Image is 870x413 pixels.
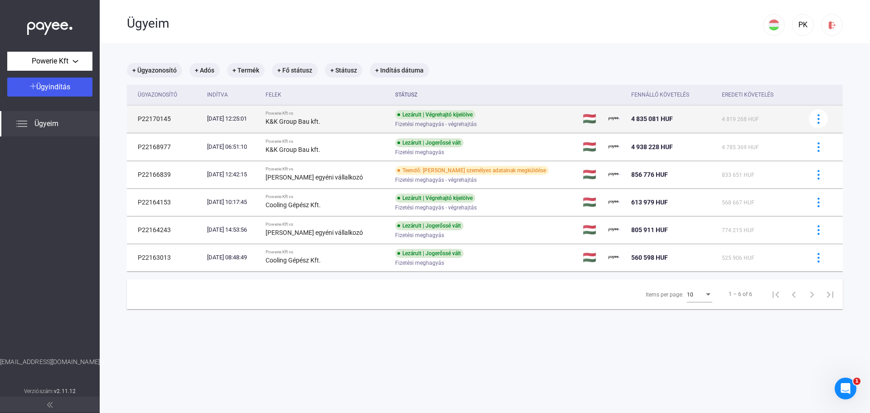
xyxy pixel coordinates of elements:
[272,63,318,78] mat-chip: + Fő státusz
[266,139,388,144] div: Powerie Kft vs
[795,19,811,30] div: PK
[809,220,828,239] button: more-blue
[579,189,605,216] td: 🇭🇺
[127,16,763,31] div: Ügyeim
[853,378,860,385] span: 1
[631,254,668,261] span: 560 598 HUF
[814,142,823,152] img: more-blue
[785,285,803,303] button: Previous page
[370,63,429,78] mat-chip: + Indítás dátuma
[227,63,265,78] mat-chip: + Termék
[821,14,843,36] button: logout-red
[138,89,200,100] div: Ügyazonosító
[722,227,754,233] span: 774 215 HUF
[266,118,320,125] strong: K&K Group Bau kft.
[722,89,797,100] div: Eredeti követelés
[266,257,321,264] strong: Cooling Gépész Kft.
[579,216,605,243] td: 🇭🇺
[609,224,619,235] img: payee-logo
[395,110,475,119] div: Lezárult | Végrehajtó kijelölve
[687,289,712,300] mat-select: Items per page:
[609,141,619,152] img: payee-logo
[809,165,828,184] button: more-blue
[189,63,220,78] mat-chip: + Adós
[395,166,549,175] div: Teendő: [PERSON_NAME] személyes adatainak megküldése
[722,255,754,261] span: 525 906 HUF
[631,226,668,233] span: 805 911 HUF
[395,138,464,147] div: Lezárult | Jogerőssé vált
[579,161,605,188] td: 🇭🇺
[646,289,683,300] div: Items per page:
[722,199,754,206] span: 568 667 HUF
[266,229,363,236] strong: [PERSON_NAME] egyéni vállalkozó
[54,388,76,394] strong: v2.11.12
[266,89,388,100] div: Felek
[767,285,785,303] button: First page
[7,52,92,71] button: Powerie Kft
[814,198,823,207] img: more-blue
[395,221,464,230] div: Lezárult | Jogerőssé vált
[395,194,475,203] div: Lezárult | Végrehajtó kijelölve
[27,17,72,35] img: white-payee-white-dot.svg
[835,378,856,399] iframe: Intercom live chat
[631,89,715,100] div: Fennálló követelés
[803,285,821,303] button: Next page
[579,244,605,271] td: 🇭🇺
[631,89,689,100] div: Fennálló követelés
[127,63,182,78] mat-chip: + Ügyazonosító
[763,14,785,36] button: HU
[127,216,203,243] td: P22164243
[722,89,773,100] div: Eredeti követelés
[266,166,388,172] div: Powerie Kft vs
[814,114,823,124] img: more-blue
[827,20,837,30] img: logout-red
[609,197,619,208] img: payee-logo
[127,133,203,160] td: P22168977
[395,175,477,185] span: Fizetési meghagyás - végrehajtás
[687,292,693,298] span: 10
[266,146,320,153] strong: K&K Group Bau kft.
[266,111,388,116] div: Powerie Kft vs
[821,285,839,303] button: Last page
[207,89,228,100] div: Indítva
[395,119,477,130] span: Fizetési meghagyás - végrehajtás
[127,161,203,188] td: P22166839
[266,249,388,255] div: Powerie Kft vs
[395,249,464,258] div: Lezárult | Jogerőssé vált
[809,248,828,267] button: more-blue
[7,78,92,97] button: Ügyindítás
[809,109,828,128] button: more-blue
[722,116,759,122] span: 4 819 268 HUF
[395,258,444,268] span: Fizetési meghagyás
[722,172,754,178] span: 833 651 HUF
[207,170,258,179] div: [DATE] 12:42:15
[729,289,752,300] div: 1 – 6 of 6
[814,225,823,235] img: more-blue
[266,222,388,227] div: Powerie Kft vs
[395,230,444,241] span: Fizetési meghagyás
[631,199,668,206] span: 613 979 HUF
[266,89,281,100] div: Felek
[34,118,58,129] span: Ügyeim
[809,137,828,156] button: more-blue
[266,201,321,209] strong: Cooling Gépész Kft.
[16,118,27,129] img: list.svg
[207,225,258,234] div: [DATE] 14:53:56
[266,174,363,181] strong: [PERSON_NAME] egyéni vállalkozó
[809,193,828,212] button: more-blue
[207,198,258,207] div: [DATE] 10:17:45
[395,147,444,158] span: Fizetési meghagyás
[631,171,668,178] span: 856 776 HUF
[127,189,203,216] td: P22164153
[47,402,53,408] img: arrow-double-left-grey.svg
[127,105,203,132] td: P22170145
[32,56,68,67] span: Powerie Kft
[722,144,759,151] span: 4 785 369 HUF
[207,114,258,123] div: [DATE] 12:25:01
[631,143,673,151] span: 4 938 228 HUF
[207,253,258,262] div: [DATE] 08:48:49
[768,19,779,30] img: HU
[138,89,177,100] div: Ügyazonosító
[792,14,814,36] button: PK
[609,113,619,124] img: payee-logo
